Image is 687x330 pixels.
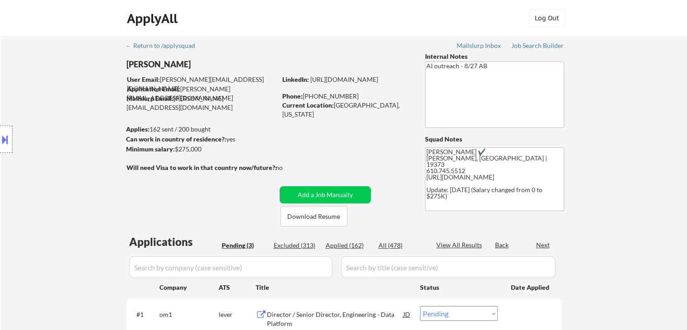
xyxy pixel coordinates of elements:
[402,306,411,322] div: JD
[126,94,276,112] div: [PERSON_NAME][EMAIL_ADDRESS][DOMAIN_NAME]
[436,240,485,250] div: View All Results
[420,279,498,295] div: Status
[126,164,277,171] strong: Will need Visa to work in that country now/future?:
[219,310,256,319] div: lever
[341,256,556,278] input: Search by title (case sensitive)
[129,256,332,278] input: Search by company (case sensitive)
[282,92,410,101] div: [PHONE_NUMBER]
[280,186,371,203] button: Add a Job Manually
[126,145,276,154] div: $275,000
[511,42,564,49] div: Job Search Builder
[310,75,378,83] a: [URL][DOMAIN_NAME]
[136,310,152,319] div: #1
[282,101,334,109] strong: Current Location:
[457,42,502,49] div: Mailslurp Inbox
[127,75,276,93] div: [PERSON_NAME][EMAIL_ADDRESS][DOMAIN_NAME]
[511,42,564,51] a: Job Search Builder
[529,9,565,27] button: Log Out
[282,92,303,100] strong: Phone:
[274,241,319,250] div: Excluded (313)
[495,240,509,250] div: Back
[127,11,180,26] div: ApplyAll
[127,85,276,102] div: [PERSON_NAME][EMAIL_ADDRESS][DOMAIN_NAME]
[267,310,403,328] div: Director / Senior Director, Engineering - Data Platform
[280,206,347,226] button: Download Resume
[511,283,551,292] div: Date Applied
[126,59,312,70] div: [PERSON_NAME]
[126,125,276,134] div: 162 sent / 200 bought
[222,241,267,250] div: Pending (3)
[159,310,219,319] div: om1
[276,163,301,172] div: no
[536,240,551,250] div: Next
[425,52,564,61] div: Internal Notes
[159,283,219,292] div: Company
[126,42,204,49] div: ← Return to /applysquad
[282,75,309,83] strong: LinkedIn:
[457,42,502,51] a: Mailslurp Inbox
[379,241,424,250] div: All (478)
[126,135,274,144] div: yes
[282,101,410,118] div: [GEOGRAPHIC_DATA], [US_STATE]
[129,236,219,247] div: Applications
[326,241,371,250] div: Applied (162)
[219,283,256,292] div: ATS
[425,135,564,144] div: Squad Notes
[256,283,411,292] div: Title
[126,135,226,143] strong: Can work in country of residence?:
[126,42,204,51] a: ← Return to /applysquad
